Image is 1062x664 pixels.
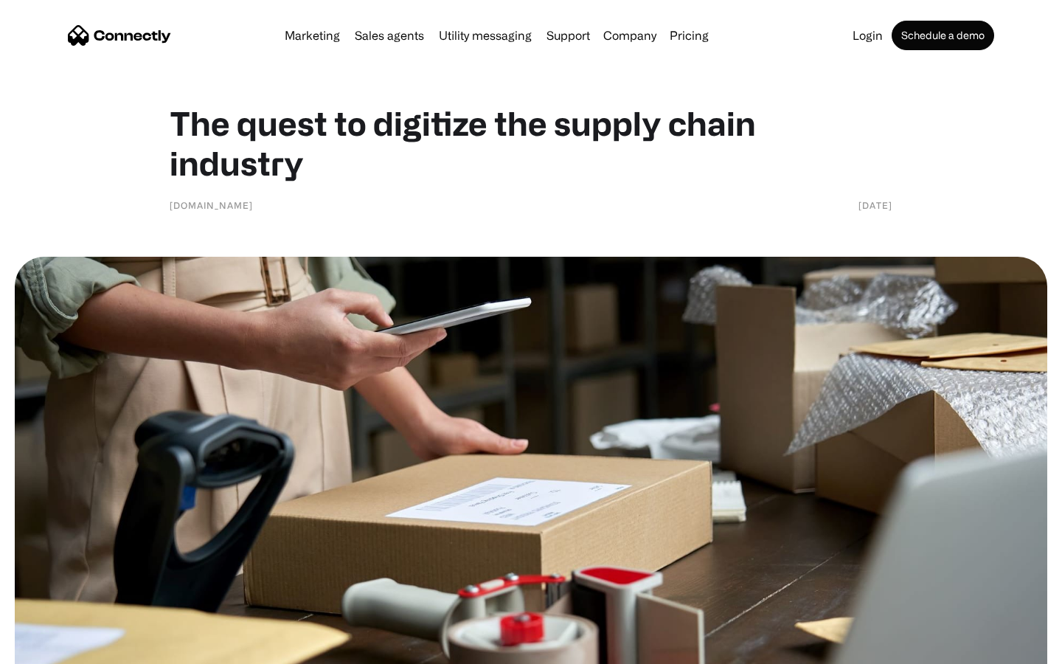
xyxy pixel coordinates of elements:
[29,638,88,659] ul: Language list
[847,30,889,41] a: Login
[279,30,346,41] a: Marketing
[349,30,430,41] a: Sales agents
[603,25,656,46] div: Company
[433,30,538,41] a: Utility messaging
[892,21,994,50] a: Schedule a demo
[170,198,253,212] div: [DOMAIN_NAME]
[858,198,892,212] div: [DATE]
[541,30,596,41] a: Support
[15,638,88,659] aside: Language selected: English
[170,103,892,183] h1: The quest to digitize the supply chain industry
[664,30,715,41] a: Pricing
